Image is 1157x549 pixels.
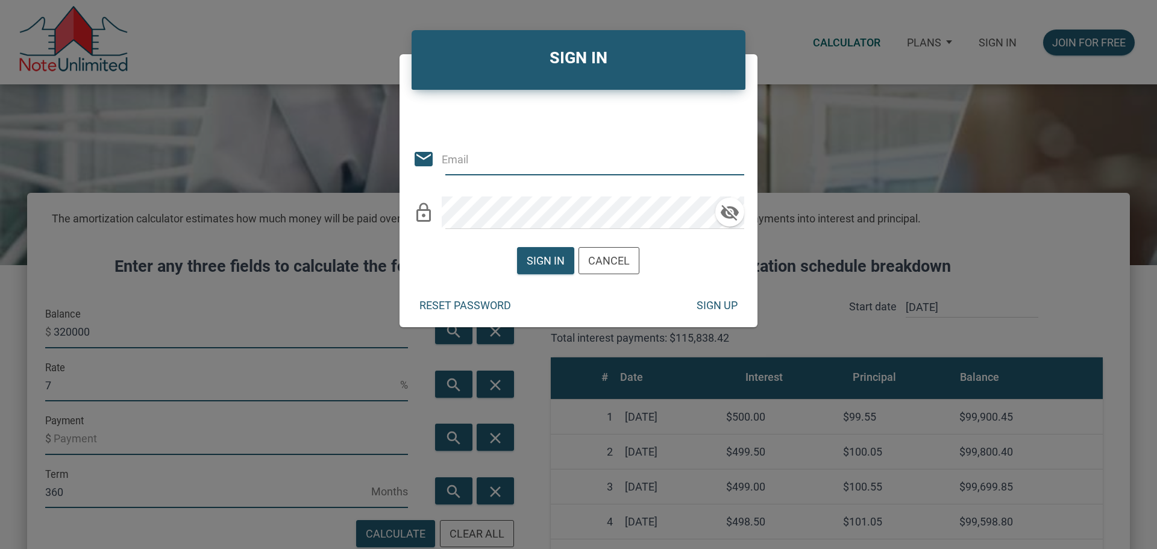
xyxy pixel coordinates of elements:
div: Sign up [697,297,738,313]
button: Cancel [578,247,639,274]
div: Reset password [419,297,511,313]
div: Sign in [527,253,565,269]
button: Sign in [517,247,574,274]
button: Reset password [410,292,520,318]
button: Sign up [688,292,747,318]
div: Cancel [588,253,630,269]
i: lock_outline [413,202,434,224]
h4: SIGN IN [421,46,737,71]
i: email [413,148,434,170]
input: Email [442,143,723,175]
